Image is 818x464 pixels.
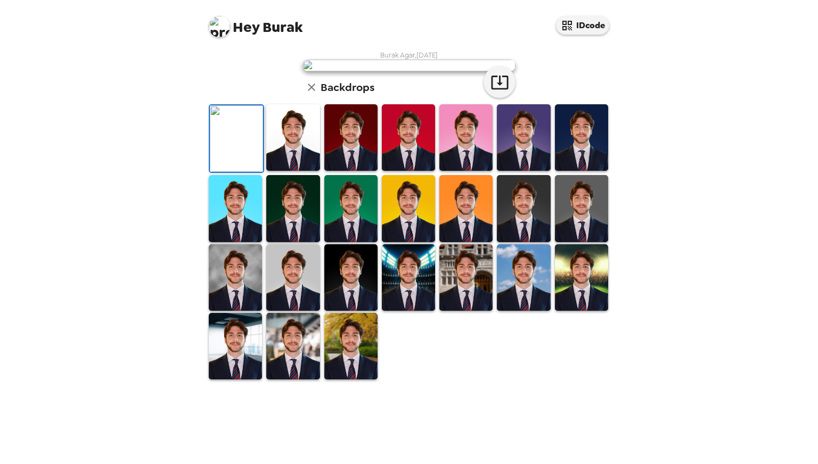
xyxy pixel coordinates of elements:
img: user [302,60,516,71]
button: IDcode [556,16,609,35]
img: profile pic [209,16,230,37]
h6: Backdrops [321,79,374,96]
span: Burak [209,11,302,35]
span: Hey [233,18,259,37]
span: Burak Agar , [DATE] [380,51,438,60]
img: Original [210,105,263,172]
